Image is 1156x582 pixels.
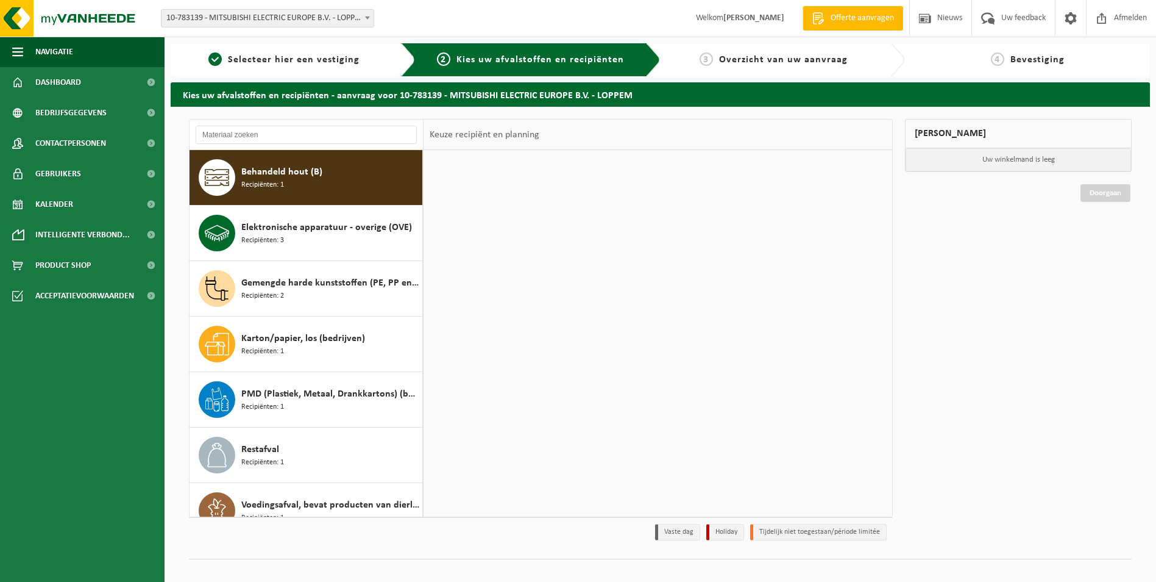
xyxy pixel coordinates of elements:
[190,206,423,261] button: Elektronische apparatuur - overige (OVE) Recipiënten: 3
[35,128,106,159] span: Contactpersonen
[906,148,1131,171] p: Uw winkelmand is leeg
[6,555,204,582] iframe: chat widget
[35,37,73,67] span: Navigatie
[171,82,1150,106] h2: Kies uw afvalstoffen en recipiënten - aanvraag voor 10-783139 - MITSUBISHI ELECTRIC EUROPE B.V. -...
[241,457,284,469] span: Recipiënten: 1
[241,387,419,401] span: PMD (Plastiek, Metaal, Drankkartons) (bedrijven)
[35,67,81,98] span: Dashboard
[655,524,700,541] li: Vaste dag
[190,317,423,372] button: Karton/papier, los (bedrijven) Recipiënten: 1
[1080,184,1130,202] a: Doorgaan
[991,52,1004,66] span: 4
[241,235,284,246] span: Recipiënten: 3
[828,12,897,24] span: Offerte aanvragen
[700,52,713,66] span: 3
[241,498,419,512] span: Voedingsafval, bevat producten van dierlijke oorsprong, onverpakt, categorie 3
[161,9,374,27] span: 10-783139 - MITSUBISHI ELECTRIC EUROPE B.V. - LOPPEM
[35,189,73,220] span: Kalender
[719,55,848,65] span: Overzicht van uw aanvraag
[241,331,365,346] span: Karton/papier, los (bedrijven)
[35,250,91,281] span: Product Shop
[228,55,360,65] span: Selecteer hier een vestiging
[190,261,423,317] button: Gemengde harde kunststoffen (PE, PP en PVC), recycleerbaar (industrieel) Recipiënten: 2
[190,483,423,538] button: Voedingsafval, bevat producten van dierlijke oorsprong, onverpakt, categorie 3 Recipiënten: 1
[35,220,130,250] span: Intelligente verbond...
[196,126,417,144] input: Materiaal zoeken
[241,512,284,524] span: Recipiënten: 1
[35,98,107,128] span: Bedrijfsgegevens
[1010,55,1065,65] span: Bevestiging
[241,290,284,302] span: Recipiënten: 2
[437,52,450,66] span: 2
[241,346,284,357] span: Recipiënten: 1
[803,6,903,31] a: Offerte aanvragen
[456,55,624,65] span: Kies uw afvalstoffen en recipiënten
[35,159,81,189] span: Gebruikers
[905,119,1132,148] div: [PERSON_NAME]
[241,165,322,179] span: Behandeld hout (B)
[241,179,284,191] span: Recipiënten: 1
[241,442,279,457] span: Restafval
[241,220,412,235] span: Elektronische apparatuur - overige (OVE)
[190,150,423,206] button: Behandeld hout (B) Recipiënten: 1
[177,52,391,67] a: 1Selecteer hier een vestiging
[706,524,744,541] li: Holiday
[750,524,887,541] li: Tijdelijk niet toegestaan/période limitée
[208,52,222,66] span: 1
[190,372,423,428] button: PMD (Plastiek, Metaal, Drankkartons) (bedrijven) Recipiënten: 1
[241,276,419,290] span: Gemengde harde kunststoffen (PE, PP en PVC), recycleerbaar (industrieel)
[190,428,423,483] button: Restafval Recipiënten: 1
[723,13,784,23] strong: [PERSON_NAME]
[424,120,545,150] div: Keuze recipiënt en planning
[241,401,284,413] span: Recipiënten: 1
[161,10,374,27] span: 10-783139 - MITSUBISHI ELECTRIC EUROPE B.V. - LOPPEM
[35,281,134,311] span: Acceptatievoorwaarden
